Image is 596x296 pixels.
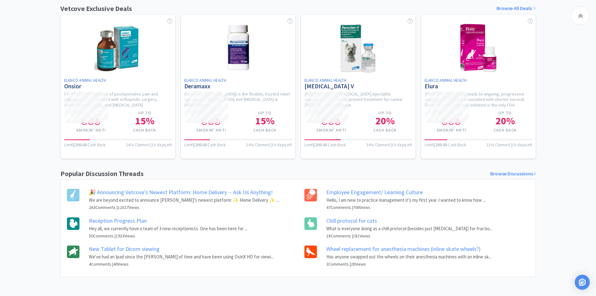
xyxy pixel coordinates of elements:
p: We've had an Ipad since the [PERSON_NAME] of time and have been using OsiriX HD for viewi... [89,253,274,261]
p: Has anyone swapped out the wheels on their anesthesia machines with an inline sk... [326,253,492,261]
h1: 20 % [358,116,412,126]
a: Chill protocol for cats [326,217,377,224]
h4: Smokin' Hot! [425,127,478,133]
a: Elanco Animal HealthDeramaxxDeramaxx ([MEDICAL_DATA]) is the flexible, trusted relief for canine ... [181,14,296,159]
h4: Cash Back [478,127,532,133]
h4: Up to [478,110,532,116]
h6: 3 Comments | 28 Views [326,261,492,267]
h6: 4 Comments | 40 Views [89,261,274,267]
h4: Cash Back [238,127,292,133]
a: Elanco Animal HealthElura[MEDICAL_DATA] (CKD) leads to ongoing, progressive weight loss, which is... [421,14,536,159]
p: What is everyone doing as a chill protocol (besides just [MEDICAL_DATA]) for fractio... [326,225,492,232]
h4: Up to [238,110,292,116]
p: Hey all, we currently have a team of 3 new receptionists. One has been here for ... [89,225,247,232]
h4: Smokin' Hot! [64,127,118,133]
h4: Smokin' Hot! [184,127,238,133]
a: Elanco Animal Health[MEDICAL_DATA] V[MEDICAL_DATA]-V ([MEDICAL_DATA] injectable suspension) is a ... [301,14,416,159]
a: Browse All Deals [497,4,536,13]
h6: 47 Comments | 706 Views [326,204,486,211]
a: Employee Engagement/ Learning Culture [326,189,423,196]
h1: 20 % [478,116,532,126]
h1: Popular Discussion Threads [60,168,144,179]
h4: Cash Back [118,127,172,133]
h6: 50 Comments | 1933 Views [89,232,247,239]
div: Open Intercom Messenger [575,275,590,290]
h4: Up to [358,110,412,116]
a: Wheel replacement for anesthesia machines (inline skate wheels?) [326,245,481,252]
p: Hello, I am new to practice management it's my first year. I wanted to know how ... [326,196,486,204]
h6: 18 Comments | 181 Views [326,232,492,239]
a: Elanco Animal HealthOnsiorFor effective treatment of postoperative pain and inflammation associat... [60,14,176,159]
a: Reception Progress Plan [89,217,147,224]
h4: Cash Back [358,127,412,133]
p: We are beyond excited to announce [PERSON_NAME]’s newest platform: ✨ Home Delivery ✨ ... [89,196,279,204]
h6: 263 Comments | 12027 Views [89,204,279,211]
h4: Up to [118,110,172,116]
h1: 15 % [118,116,172,126]
h4: Smokin' Hot! [304,127,358,133]
a: New Tablet for Dicom viewing [89,245,160,252]
h1: Vetcove Exclusive Deals [60,3,132,14]
a: 🎉 Announcing Vetcove's Newest Platform: Home Delivery -- Ask Us Anything! [89,189,273,196]
a: Browse Discussions [490,170,536,178]
h1: 15 % [238,116,292,126]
